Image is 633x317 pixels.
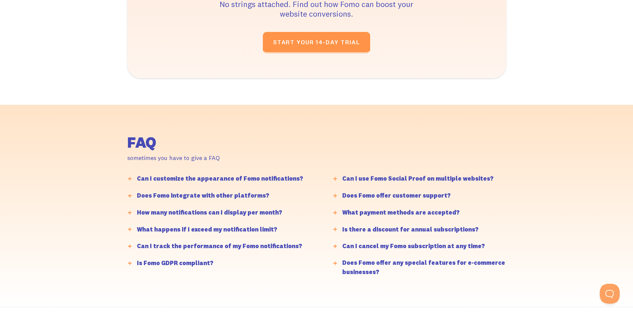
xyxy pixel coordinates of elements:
div: Does Fomo offer customer support? [342,191,451,201]
div: Can I use Fomo Social Proof on multiple websites? [342,174,493,184]
iframe: Toggle Customer Support [600,284,620,304]
div: What happens if I exceed my notification limit? [137,225,277,235]
div: Does Fomo offer any special features for e-commerce businesses? [342,258,525,277]
div: Can I customize the appearance of Fomo notifications? [137,174,303,184]
div: How many notifications can I display per month? [137,208,282,218]
a: START YOUR 14-DAY TRIAL [263,32,370,54]
div: Is Fomo GDPR compliant? [137,258,213,268]
h2: FAQ [127,135,406,150]
div: Is there a discount for annual subscriptions? [342,225,478,235]
div: Can I track the performance of my Fomo notifications? [137,241,302,251]
div: Does Fomo integrate with other platforms? [137,191,269,201]
div: What payment methods are accepted? [342,208,460,218]
div: Can I cancel my Fomo subscription at any time? [342,241,485,251]
div: sometimes you have to give a FAQ [127,153,406,163]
